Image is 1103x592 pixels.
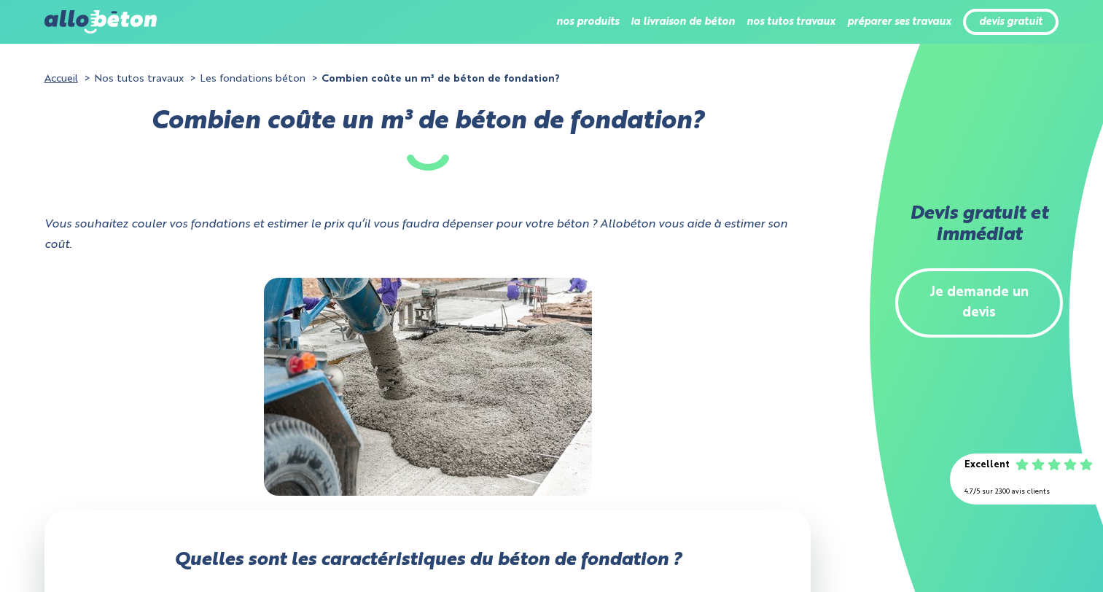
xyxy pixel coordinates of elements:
li: préparer ses travaux [847,4,951,39]
li: Combien coûte un m³ de béton de fondation? [308,69,560,90]
div: Excellent [964,455,1010,476]
li: nos produits [556,4,619,39]
img: allobéton [44,10,157,34]
a: Je demande un devis [895,268,1063,338]
li: Nos tutos travaux [81,69,184,90]
h2: Devis gratuit et immédiat [895,204,1063,246]
li: nos tutos travaux [747,4,835,39]
div: 4.7/5 sur 2300 avis clients [964,482,1088,503]
a: Accueil [44,74,78,84]
li: la livraison de béton [631,4,735,39]
li: Les fondations béton [187,69,305,90]
img: Béton de fondation [264,278,592,496]
a: devis gratuit [979,16,1042,28]
i: Vous souhaitez couler vos fondations et estimer le prix qu’il vous faudra dépenser pour votre bét... [44,219,787,252]
h1: Combien coûte un m³ de béton de fondation? [44,112,811,171]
